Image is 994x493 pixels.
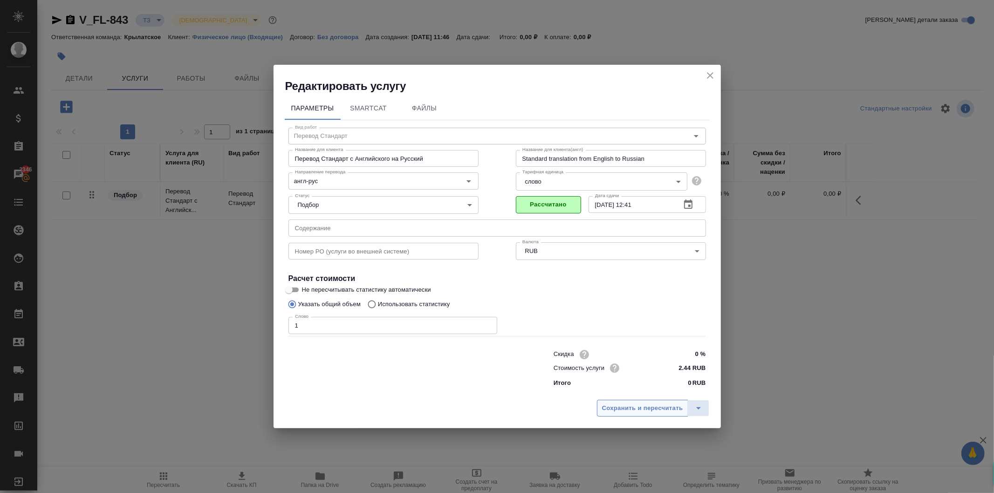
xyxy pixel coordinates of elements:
div: слово [516,172,687,190]
button: close [703,68,717,82]
button: Рассчитано [516,196,581,213]
span: SmartCat [346,103,391,114]
span: Сохранить и пересчитать [602,403,683,414]
button: RUB [522,247,541,255]
span: Не пересчитывать статистику автоматически [302,285,431,294]
p: Стоимость услуги [554,363,605,373]
button: Подбор [295,201,322,209]
button: слово [522,178,544,185]
div: Подбор [288,196,479,214]
span: Файлы [402,103,447,114]
button: Open [462,175,475,188]
p: Итого [554,378,571,388]
span: Рассчитано [521,199,576,210]
h2: Редактировать услугу [285,79,721,94]
p: RUB [692,378,706,388]
h4: Расчет стоимости [288,273,706,284]
p: 0 [688,378,692,388]
span: Параметры [290,103,335,114]
div: split button [597,400,709,417]
button: Сохранить и пересчитать [597,400,688,417]
p: Указать общий объем [298,300,361,309]
input: ✎ Введи что-нибудь [671,361,706,375]
p: Скидка [554,349,574,359]
p: Использовать статистику [378,300,450,309]
input: ✎ Введи что-нибудь [671,348,706,361]
div: RUB [516,242,706,260]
